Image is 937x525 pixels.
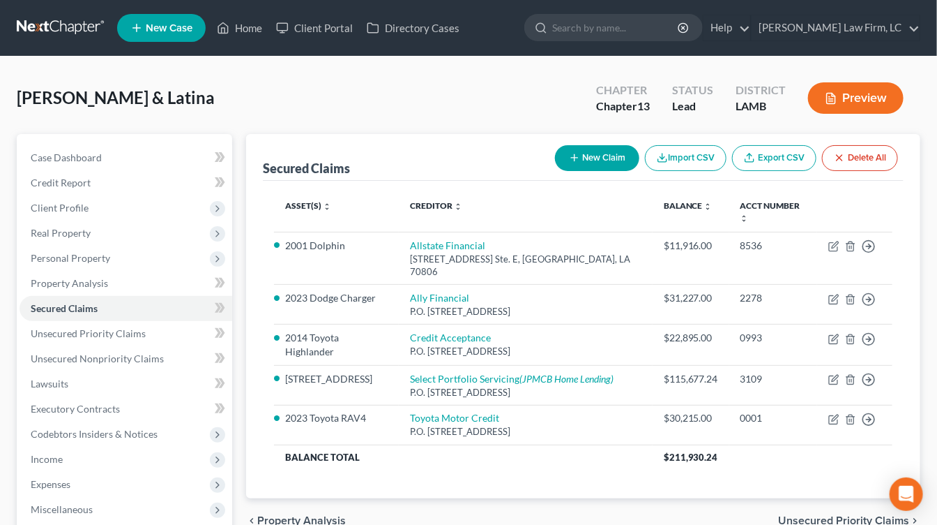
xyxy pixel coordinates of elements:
[410,305,641,318] div: P.O. [STREET_ADDRESS]
[410,412,499,424] a: Toyota Motor Credit
[664,239,718,253] div: $11,916.00
[31,478,70,490] span: Expenses
[664,331,718,345] div: $22,895.00
[664,411,718,425] div: $30,215.00
[410,200,462,211] a: Creditor unfold_more
[890,478,923,511] div: Open Intercom Messenger
[703,15,750,40] a: Help
[274,445,653,470] th: Balance Total
[31,227,91,239] span: Real Property
[20,145,232,170] a: Case Dashboard
[20,321,232,346] a: Unsecured Priority Claims
[31,302,98,314] span: Secured Claims
[555,145,639,171] button: New Claim
[740,239,806,253] div: 8536
[740,291,806,305] div: 2278
[31,503,93,515] span: Miscellaneous
[704,202,713,211] i: unfold_more
[672,82,713,98] div: Status
[31,378,68,390] span: Lawsuits
[269,15,360,40] a: Client Portal
[360,15,466,40] a: Directory Cases
[672,98,713,114] div: Lead
[596,82,650,98] div: Chapter
[31,277,108,289] span: Property Analysis
[552,15,680,40] input: Search by name...
[20,397,232,422] a: Executory Contracts
[736,98,786,114] div: LAMB
[740,411,806,425] div: 0001
[596,98,650,114] div: Chapter
[31,177,91,188] span: Credit Report
[210,15,269,40] a: Home
[740,214,749,223] i: unfold_more
[740,200,800,223] a: Acct Number unfold_more
[31,151,102,163] span: Case Dashboard
[31,353,164,364] span: Unsecured Nonpriority Claims
[664,291,718,305] div: $31,227.00
[664,200,713,211] a: Balance unfold_more
[285,331,388,359] li: 2014 Toyota Highlander
[20,170,232,195] a: Credit Report
[736,82,786,98] div: District
[410,345,641,358] div: P.O. [STREET_ADDRESS]
[808,82,904,114] button: Preview
[285,372,388,386] li: [STREET_ADDRESS]
[732,145,816,171] a: Export CSV
[285,291,388,305] li: 2023 Dodge Charger
[410,292,469,304] a: Ally Financial
[637,99,650,112] span: 13
[285,411,388,425] li: 2023 Toyota RAV4
[31,327,146,339] span: Unsecured Priority Claims
[31,453,63,465] span: Income
[410,253,641,279] div: [STREET_ADDRESS] Ste. E, [GEOGRAPHIC_DATA], LA 70806
[740,331,806,345] div: 0993
[146,23,192,34] span: New Case
[410,373,614,385] a: Select Portfolio Servicing(JPMCB Home Lending)
[285,200,331,211] a: Asset(s) unfold_more
[17,87,215,108] span: [PERSON_NAME] & Latina
[740,372,806,386] div: 3109
[20,371,232,397] a: Lawsuits
[454,202,462,211] i: unfold_more
[31,403,120,415] span: Executory Contracts
[31,252,110,264] span: Personal Property
[20,296,232,321] a: Secured Claims
[664,452,718,463] span: $211,930.24
[410,332,491,343] a: Credit Acceptance
[31,202,89,214] span: Client Profile
[410,386,641,399] div: P.O. [STREET_ADDRESS]
[20,346,232,371] a: Unsecured Nonpriority Claims
[519,373,614,385] i: (JPMCB Home Lending)
[263,160,350,177] div: Secured Claims
[822,145,898,171] button: Delete All
[323,202,331,211] i: unfold_more
[285,239,388,253] li: 2001 Dolphin
[31,428,158,440] span: Codebtors Insiders & Notices
[410,239,485,251] a: Allstate Financial
[410,425,641,438] div: P.O. [STREET_ADDRESS]
[752,15,920,40] a: [PERSON_NAME] Law Firm, LC
[664,372,718,386] div: $115,677.24
[20,271,232,296] a: Property Analysis
[645,145,726,171] button: Import CSV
